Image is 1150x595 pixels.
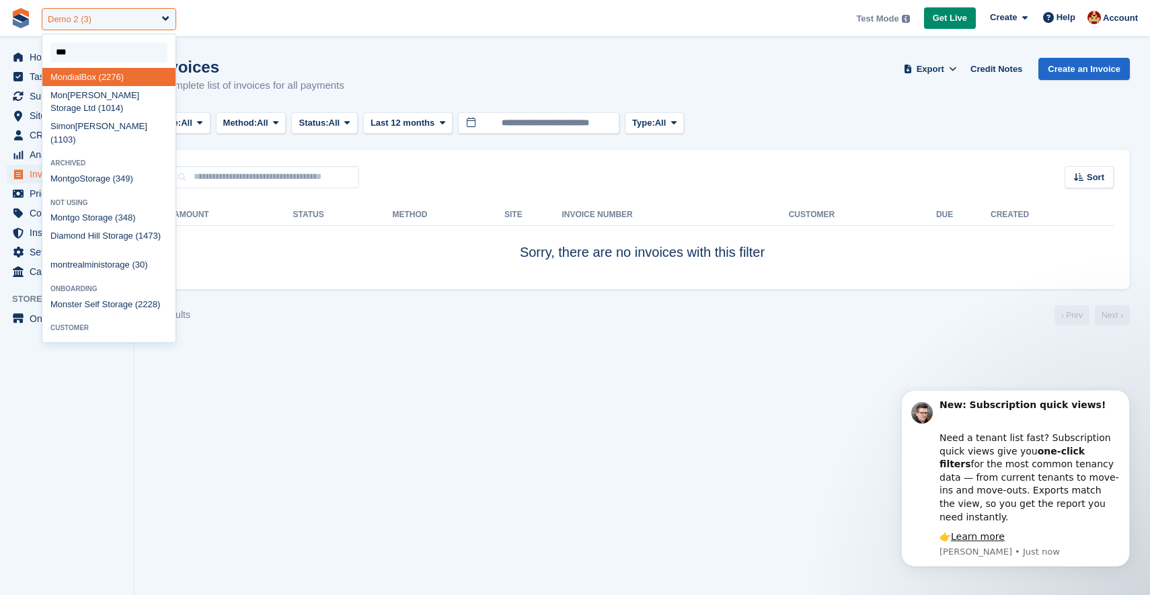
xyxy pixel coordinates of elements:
p: A complete list of invoices for all payments [155,78,344,93]
h1: Invoices [155,58,344,76]
span: Mon [50,299,67,309]
div: tgo Storage (348) [42,209,176,227]
span: Test Mode [856,12,898,26]
a: menu [7,223,127,242]
a: Previous [1055,305,1089,325]
a: Create an Invoice [1038,58,1130,80]
span: Insurance [30,223,110,242]
div: tgoStorage (349) [42,170,176,188]
div: Galley Com Self Storage (749) [42,334,176,366]
div: ster Self Storage (2228) [42,295,176,313]
span: Get Live [933,11,967,25]
span: Subscriptions [30,87,110,106]
span: Mon [50,90,67,100]
th: Customer [789,204,936,226]
th: Created [991,204,1114,226]
a: menu [7,67,127,86]
img: stora-icon-8386f47178a22dfd0bd8f6a31ec36ba5ce8667c1dd55bd0f319d3a0aa187defe.svg [11,8,31,28]
a: menu [7,87,127,106]
div: dialBox (2276) [42,68,176,86]
a: Credit Notes [965,58,1028,80]
a: Get Live [924,7,976,30]
span: Coupons [30,204,110,223]
div: Demo 2 (3) [48,13,91,26]
a: menu [7,184,127,203]
span: Online Store [30,309,110,328]
div: Onboarding [42,285,176,292]
a: menu [7,165,127,184]
span: Sort [1087,171,1104,184]
span: All [329,116,340,130]
span: mon [59,121,75,131]
span: All [655,116,666,130]
th: Due [936,204,991,226]
a: menu [7,126,127,145]
span: Sites [30,106,110,125]
span: Tasks [30,67,110,86]
nav: Page [1052,305,1133,325]
a: menu [7,262,127,281]
span: Mon [50,72,67,82]
span: Home [30,48,110,67]
span: mon [50,260,67,270]
div: [PERSON_NAME] Storage Ltd (1014) [42,86,176,118]
span: All [181,116,192,130]
a: menu [7,309,127,328]
a: menu [7,204,127,223]
span: mon [64,231,81,241]
th: Method [392,204,504,226]
span: Capital [30,262,110,281]
a: Next [1095,305,1130,325]
span: Invoices [30,165,110,184]
div: Not using [42,199,176,206]
a: menu [7,243,127,262]
span: Status: [299,116,328,130]
button: Site: All [155,112,210,134]
span: Analytics [30,145,110,164]
span: Pricing [30,184,110,203]
th: Status [293,204,392,226]
span: Create [990,11,1017,24]
button: Type: All [625,112,684,134]
div: Customer [42,324,176,331]
span: All [257,116,268,130]
img: icon-info-grey-7440780725fd019a000dd9b08b2336e03edf1995a4989e88bcd33f0948082b44.svg [902,15,910,23]
th: Invoice Number [562,204,788,226]
a: menu [7,145,127,164]
span: Account [1103,11,1138,25]
a: menu [7,106,127,125]
button: Status: All [291,112,357,134]
th: Amount [171,204,293,226]
img: Monica Wagner [1087,11,1101,24]
span: CRM [30,126,110,145]
button: Last 12 months [363,112,453,134]
span: Mon [50,212,67,223]
div: trealministorage (30) [42,256,176,274]
div: Archived [42,159,176,167]
span: Export [917,63,944,76]
a: menu [7,48,127,67]
span: Type: [632,116,655,130]
span: Last 12 months [371,116,434,130]
span: Settings [30,243,110,262]
span: Storefront [12,292,134,306]
th: Site [504,204,562,226]
span: Method: [223,116,258,130]
div: Si [PERSON_NAME] (1103) [42,118,176,149]
button: Export [900,58,960,80]
span: Help [1057,11,1075,24]
span: Sorry, there are no invoices with this filter [520,245,765,260]
span: Mon [50,173,67,184]
button: Method: All [216,112,286,134]
div: Dia d Hill Storage (1473) [42,227,176,245]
